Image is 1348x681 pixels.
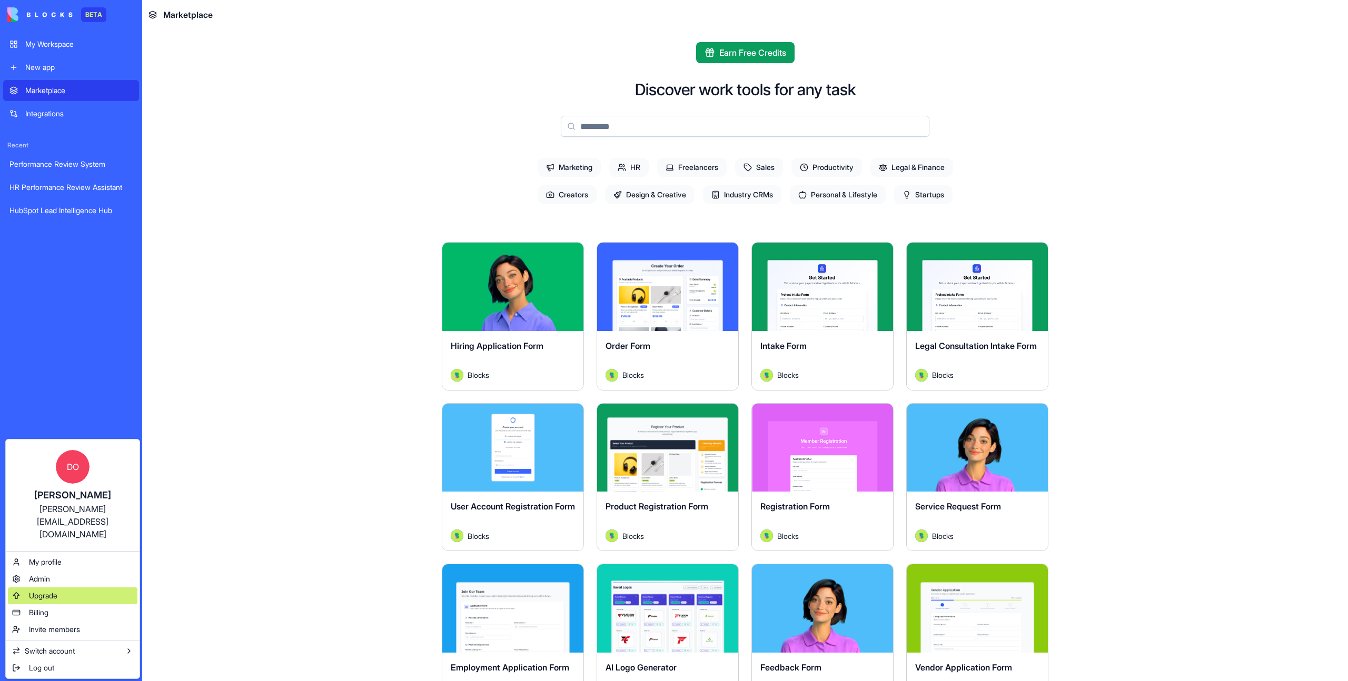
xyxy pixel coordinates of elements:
a: Admin [8,570,137,587]
a: Invite members [8,621,137,638]
div: HubSpot Lead Intelligence Hub [9,205,133,216]
span: Recent [3,141,139,149]
a: Upgrade [8,587,137,604]
span: Billing [29,607,48,618]
a: My profile [8,554,137,570]
div: HR Performance Review Assistant [9,182,133,193]
a: DO[PERSON_NAME][PERSON_NAME][EMAIL_ADDRESS][DOMAIN_NAME] [8,442,137,549]
div: [PERSON_NAME] [16,488,129,503]
span: Upgrade [29,590,57,601]
div: [PERSON_NAME][EMAIL_ADDRESS][DOMAIN_NAME] [16,503,129,540]
div: Performance Review System [9,159,133,169]
span: My profile [29,557,62,567]
span: Log out [29,663,54,673]
span: Switch account [25,646,75,656]
span: Invite members [29,624,80,635]
span: Admin [29,574,50,584]
a: Billing [8,604,137,621]
span: DO [56,450,90,484]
